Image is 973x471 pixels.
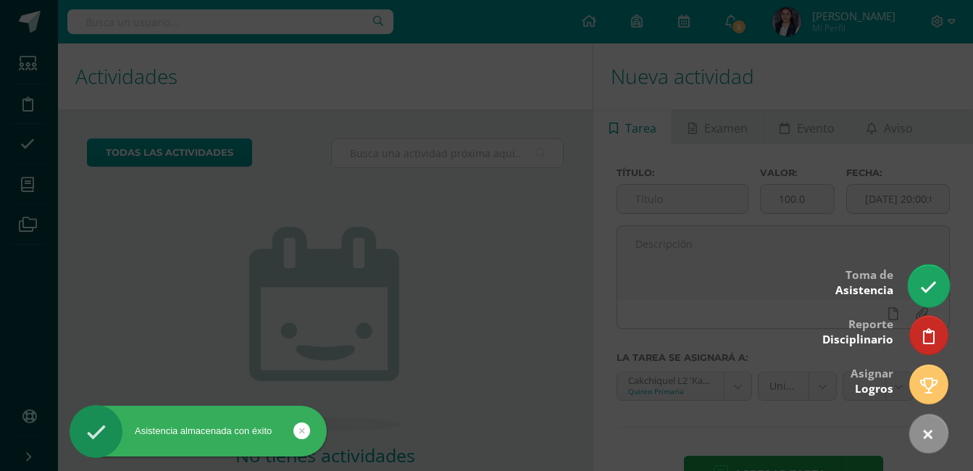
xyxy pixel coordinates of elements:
div: Toma de [835,258,893,305]
span: Asistencia [835,283,893,298]
span: Disciplinario [822,332,893,347]
div: Reporte [822,307,893,354]
div: Asistencia almacenada con éxito [70,425,327,438]
div: Asignar [851,357,893,404]
span: Logros [855,381,893,396]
